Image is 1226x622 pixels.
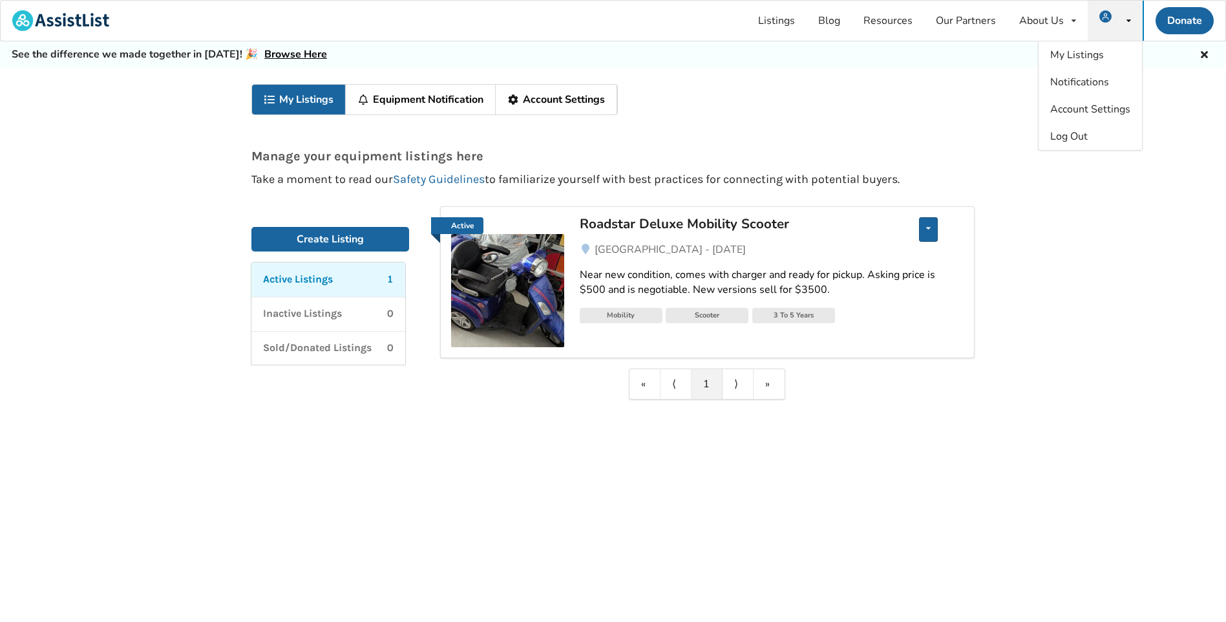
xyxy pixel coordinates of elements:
[580,242,964,257] a: [GEOGRAPHIC_DATA] - [DATE]
[264,47,327,61] a: Browse Here
[1156,7,1214,34] a: Donate
[629,369,661,399] a: First item
[807,1,852,41] a: Blog
[1050,48,1104,62] span: My Listings
[924,1,1008,41] a: Our Partners
[1050,75,1109,89] span: Notifications
[580,308,662,323] div: Mobility
[251,227,409,252] a: Create Listing
[387,272,394,287] p: 1
[661,369,692,399] a: Previous item
[1099,10,1112,23] img: user icon
[666,308,748,323] div: Scooter
[387,341,394,356] p: 0
[393,172,485,186] a: Safety Guidelines
[12,48,327,61] h5: See the difference we made together in [DATE]! 🎉
[263,272,333,287] p: Active Listings
[752,308,835,323] div: 3 To 5 Years
[263,306,342,321] p: Inactive Listings
[580,268,964,297] div: Near new condition, comes with charger and ready for pickup. Asking price is $500 and is negotiab...
[12,10,109,31] img: assistlist-logo
[723,369,754,399] a: Next item
[496,85,617,114] a: Account Settings
[346,85,496,114] a: Equipment Notification
[580,215,882,232] div: Roadstar Deluxe Mobility Scooter
[746,1,807,41] a: Listings
[852,1,924,41] a: Resources
[1019,16,1064,26] div: About Us
[629,369,785,400] div: Pagination Navigation
[251,149,975,163] p: Manage your equipment listings here
[580,217,882,242] a: Roadstar Deluxe Mobility Scooter
[451,217,564,347] a: Active
[263,341,372,356] p: Sold/Donated Listings
[595,242,746,257] span: [GEOGRAPHIC_DATA] - [DATE]
[580,257,964,308] a: Near new condition, comes with charger and ready for pickup. Asking price is $500 and is negotiab...
[451,234,564,347] img: mobility-roadstar deluxe mobility scooter
[387,306,394,321] p: 0
[692,369,723,399] a: 1
[580,307,964,327] a: MobilityScooter3 To 5 Years
[252,85,346,114] a: My Listings
[251,173,975,186] p: Take a moment to read our to familiarize yourself with best practices for connecting with potenti...
[1050,102,1130,116] span: Account Settings
[1050,129,1088,144] span: Log Out
[754,369,785,399] a: Last item
[431,217,483,234] a: Active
